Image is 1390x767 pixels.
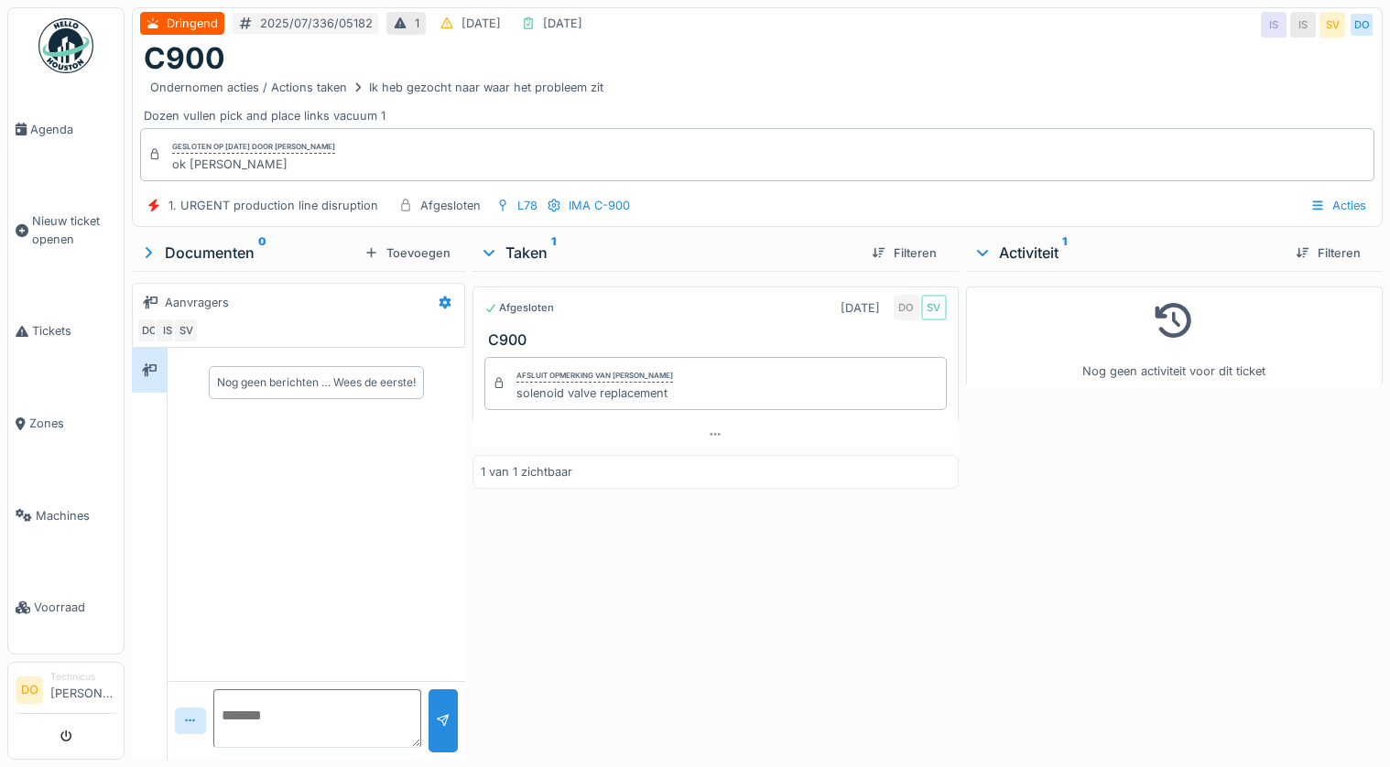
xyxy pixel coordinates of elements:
[8,562,124,654] a: Voorraad
[34,599,116,616] span: Voorraad
[38,18,93,73] img: Badge_color-CXgf-gQk.svg
[29,415,116,432] span: Zones
[144,41,225,76] h1: C900
[16,670,116,714] a: DO Technicus[PERSON_NAME]
[50,670,116,684] div: Technicus
[480,242,856,264] div: Taken
[8,377,124,470] a: Zones
[32,212,116,247] span: Nieuw ticket openen
[569,197,630,214] div: IMA C-900
[543,15,582,32] div: [DATE]
[415,15,419,32] div: 1
[484,300,554,316] div: Afgesloten
[32,322,116,340] span: Tickets
[1302,192,1374,219] div: Acties
[8,83,124,176] a: Agenda
[551,242,556,264] sup: 1
[172,156,335,173] div: ok [PERSON_NAME]
[50,670,116,709] li: [PERSON_NAME]
[168,197,378,214] div: 1. URGENT production line disruption
[1319,12,1345,38] div: SV
[173,318,199,343] div: SV
[516,384,673,402] div: solenoid valve replacement
[260,15,373,32] div: 2025/07/336/05182
[16,676,43,704] li: DO
[462,15,501,32] div: [DATE]
[481,463,572,481] div: 1 van 1 zichtbaar
[1288,241,1368,265] div: Filteren
[8,286,124,378] a: Tickets
[921,295,947,320] div: SV
[165,294,229,311] div: Aanvragers
[978,295,1371,380] div: Nog geen activiteit voor dit ticket
[136,318,162,343] div: DO
[172,141,335,154] div: Gesloten op [DATE] door [PERSON_NAME]
[8,470,124,562] a: Machines
[357,241,458,265] div: Toevoegen
[420,197,481,214] div: Afgesloten
[139,242,357,264] div: Documenten
[488,331,950,349] h3: C900
[1062,242,1067,264] sup: 1
[258,242,266,264] sup: 0
[973,242,1281,264] div: Activiteit
[1349,12,1374,38] div: DO
[1261,12,1287,38] div: IS
[217,374,416,391] div: Nog geen berichten … Wees de eerste!
[36,507,116,524] span: Machines
[144,76,1371,124] div: Dozen vullen pick and place links vacuum 1
[894,295,919,320] div: DO
[1290,12,1316,38] div: IS
[155,318,180,343] div: IS
[516,370,673,383] div: Afsluit opmerking van [PERSON_NAME]
[8,176,124,286] a: Nieuw ticket openen
[841,299,880,317] div: [DATE]
[30,121,116,138] span: Agenda
[150,79,603,96] div: Ondernomen acties / Actions taken Ik heb gezocht naar waar het probleem zit
[167,15,218,32] div: Dringend
[864,241,944,265] div: Filteren
[517,197,538,214] div: L78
